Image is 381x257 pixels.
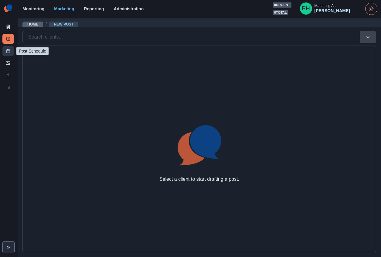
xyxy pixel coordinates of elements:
[2,83,14,92] a: Review Summary
[302,1,310,16] div: Peter Hicks
[46,21,47,27] span: /
[2,46,14,56] a: Post Schedule
[2,70,14,80] a: Uploads
[27,22,38,26] a: Home
[2,241,15,253] button: Expand
[159,115,239,183] div: Select a client to start drafting a post.
[54,22,73,26] a: New Post
[295,2,362,15] button: Managing As[PERSON_NAME]
[315,8,350,13] div: [PERSON_NAME]
[2,34,14,44] a: New Post
[22,21,78,27] nav: breadcrumb
[315,4,335,8] div: Managing As
[273,10,288,15] span: 0 total
[54,6,74,11] a: Marketing
[2,22,14,32] a: Marketing Summary
[273,2,291,8] span: 0 urgent
[84,6,104,11] a: Reporting
[2,58,14,68] a: Media Library
[114,6,144,11] a: Administration
[365,3,377,15] button: Toggle Mode
[22,6,44,11] a: Monitoring
[169,115,230,176] img: ssLogoSVG.f144a2481ffb055bcdd00c89108cbcb7.svg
